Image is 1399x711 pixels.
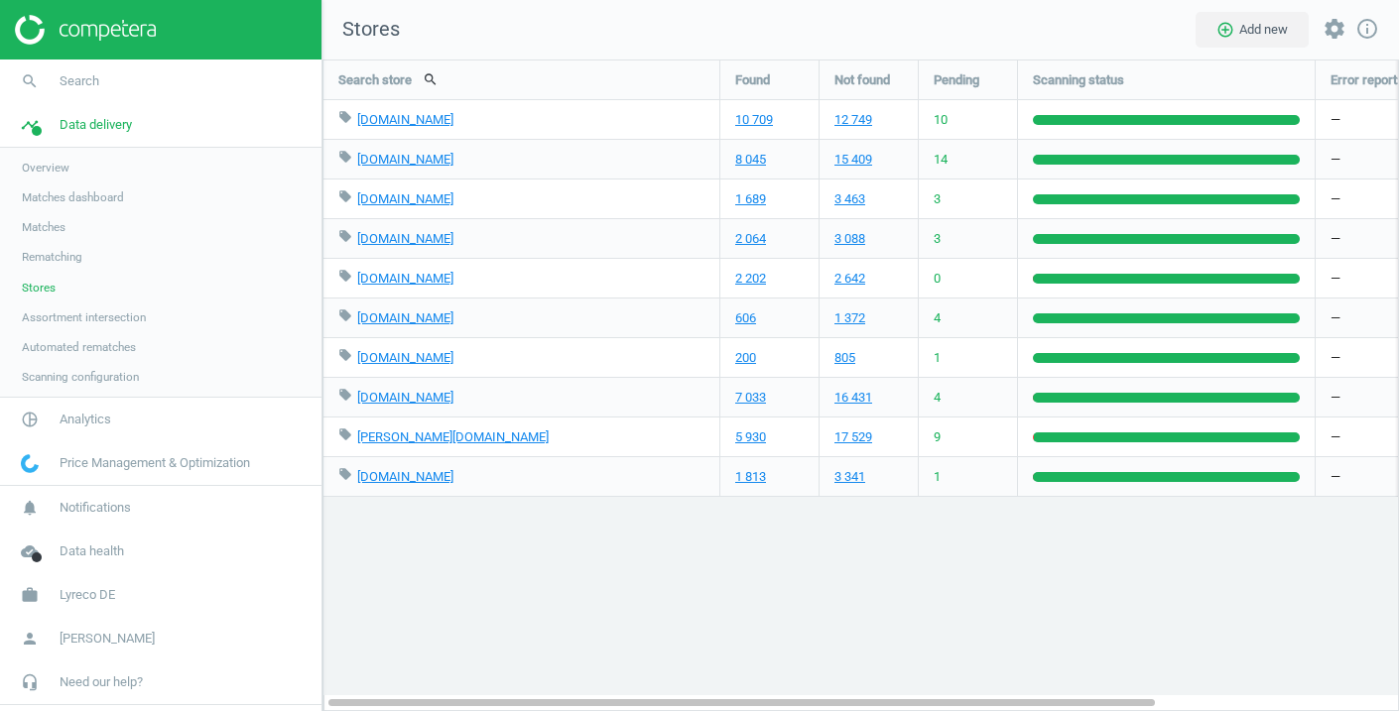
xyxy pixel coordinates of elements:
a: [DOMAIN_NAME] [357,390,453,405]
img: ajHJNr6hYgQAAAAASUVORK5CYII= [15,15,156,45]
i: local_offer [338,189,352,203]
span: Notifications [60,499,131,517]
a: 3 463 [834,190,865,208]
a: 3 088 [834,230,865,248]
a: 1 372 [834,309,865,327]
span: Data health [60,542,124,560]
i: search [11,62,49,100]
span: 10 [934,111,948,129]
i: local_offer [338,229,352,243]
span: Found [735,71,770,89]
i: local_offer [338,348,352,362]
span: 0 [934,270,941,288]
a: [DOMAIN_NAME] [357,152,453,167]
a: 2 202 [735,270,766,288]
a: 16 431 [834,389,872,407]
span: Data delivery [60,116,132,134]
span: 9 [934,428,941,446]
i: local_offer [338,388,352,402]
button: settings [1314,8,1355,51]
a: [DOMAIN_NAME] [357,310,453,325]
span: Search [60,72,99,90]
a: 1 813 [735,468,766,486]
a: [DOMAIN_NAME] [357,191,453,206]
span: 4 [934,389,941,407]
i: work [11,576,49,614]
i: settings [1323,17,1346,41]
span: Not found [834,71,890,89]
a: 2 642 [834,270,865,288]
a: 8 045 [735,151,766,169]
i: notifications [11,489,49,527]
span: 4 [934,309,941,327]
span: Stores [322,16,400,44]
span: Scanning configuration [22,369,139,385]
span: 14 [934,151,948,169]
i: local_offer [338,110,352,124]
span: Lyreco DE [60,586,115,604]
i: local_offer [338,150,352,164]
button: search [412,62,449,96]
a: 15 409 [834,151,872,169]
i: pie_chart_outlined [11,401,49,438]
a: 200 [735,349,756,367]
span: Rematching [22,249,82,265]
a: [DOMAIN_NAME] [357,469,453,484]
i: local_offer [338,427,352,441]
span: Overview [22,160,69,176]
a: 7 033 [735,389,766,407]
a: [DOMAIN_NAME] [357,350,453,365]
span: Need our help? [60,673,143,691]
span: Pending [934,71,979,89]
span: Scanning status [1033,71,1124,89]
i: headset_mic [11,663,49,701]
i: local_offer [338,269,352,283]
button: add_circle_outlineAdd new [1196,12,1309,48]
span: 1 [934,468,941,486]
span: Stores [22,280,56,296]
span: [PERSON_NAME] [60,630,155,648]
a: [DOMAIN_NAME] [357,231,453,246]
a: info_outline [1355,17,1379,43]
span: Assortment intersection [22,309,146,325]
span: Matches dashboard [22,189,124,205]
div: Search store [323,60,719,99]
i: cloud_done [11,533,49,570]
a: 5 930 [735,428,766,446]
a: 2 064 [735,230,766,248]
span: 1 [934,349,941,367]
span: 3 [934,230,941,248]
span: Automated rematches [22,339,136,355]
a: 10 709 [735,111,773,129]
span: Matches [22,219,65,235]
a: [DOMAIN_NAME] [357,112,453,127]
i: add_circle_outline [1216,21,1234,39]
a: 606 [735,309,756,327]
span: Analytics [60,411,111,428]
a: 12 749 [834,111,872,129]
a: 805 [834,349,855,367]
span: 3 [934,190,941,208]
i: person [11,620,49,657]
a: 3 341 [834,468,865,486]
img: wGWNvw8QSZomAAAAABJRU5ErkJggg== [21,454,39,473]
i: timeline [11,106,49,144]
span: Price Management & Optimization [60,454,250,472]
a: 1 689 [735,190,766,208]
a: [PERSON_NAME][DOMAIN_NAME] [357,429,549,444]
i: local_offer [338,467,352,481]
a: [DOMAIN_NAME] [357,271,453,286]
i: info_outline [1355,17,1379,41]
i: local_offer [338,308,352,322]
a: 17 529 [834,428,872,446]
